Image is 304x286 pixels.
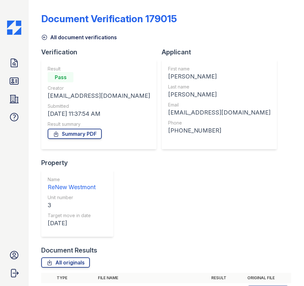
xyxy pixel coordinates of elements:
div: Creator [48,85,150,91]
div: Phone [168,120,271,126]
div: [PHONE_NUMBER] [168,126,271,135]
div: [DATE] [48,219,96,228]
div: [EMAIL_ADDRESS][DOMAIN_NAME] [168,108,271,117]
div: [PERSON_NAME] [168,72,271,81]
div: [EMAIL_ADDRESS][DOMAIN_NAME] [48,91,150,100]
div: [DATE] 11:37:54 AM [48,109,150,118]
div: Target move in date [48,212,96,219]
th: Original file [245,273,291,283]
th: Type [54,273,95,283]
th: Result [209,273,245,283]
img: CE_Icon_Blue-c292c112584629df590d857e76928e9f676e5b41ef8f769ba2f05ee15b207248.png [7,21,21,35]
div: ReNew Westmont [48,183,96,192]
div: First name [168,66,271,72]
div: Name [48,176,96,183]
div: Result [48,66,150,72]
div: Last name [168,84,271,90]
a: Name ReNew Westmont [48,176,96,192]
div: Document Results [41,246,97,255]
div: Submitted [48,103,150,109]
div: [PERSON_NAME] [168,90,271,99]
div: Document Verification 179015 [41,13,177,24]
div: 3 [48,201,96,210]
th: File name [95,273,209,283]
div: Property [41,158,119,167]
a: All document verifications [41,33,117,41]
a: All originals [41,257,90,268]
a: Summary PDF [48,129,102,139]
div: Applicant [162,48,282,57]
div: Verification [41,48,162,57]
div: Email [168,102,271,108]
div: Result summary [48,121,150,127]
div: Unit number [48,194,96,201]
div: Pass [48,72,73,82]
